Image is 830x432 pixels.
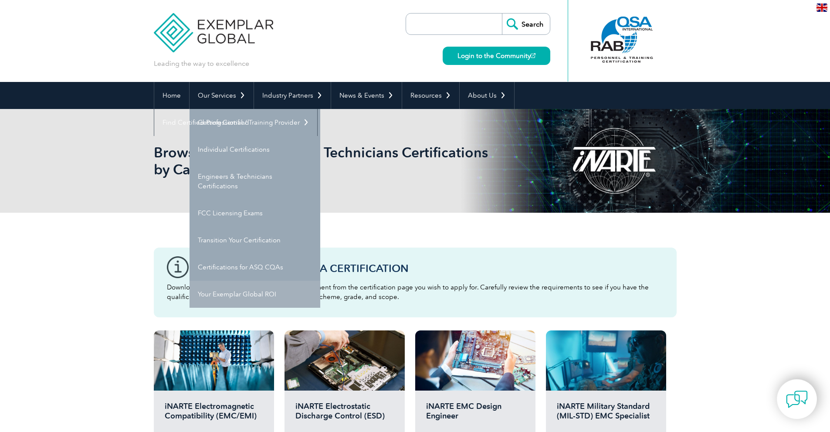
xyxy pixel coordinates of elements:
a: Engineers & Technicians Certifications [190,163,320,200]
img: en [816,3,827,12]
a: Transition Your Certification [190,227,320,254]
a: Your Exemplar Global ROI [190,281,320,308]
a: About Us [460,82,514,109]
input: Search [502,14,550,34]
h1: Browse All Engineers and Technicians Certifications by Category [154,144,488,178]
a: News & Events [331,82,402,109]
h2: iNARTE EMC Design Engineer [426,401,525,428]
h2: iNARTE Electromagnetic Compatibility (EMC/EMI) [165,401,263,428]
a: Find Certified Professional / Training Provider [154,109,317,136]
img: open_square.png [531,53,535,58]
a: Our Services [190,82,254,109]
a: Individual Certifications [190,136,320,163]
a: FCC Licensing Exams [190,200,320,227]
img: contact-chat.png [786,388,808,410]
p: Leading the way to excellence [154,59,249,68]
h2: iNARTE Electrostatic Discharge Control (ESD) [295,401,394,428]
p: Download the “Certification Requirements” document from the certification page you wish to apply ... [167,282,664,302]
a: Login to the Community [443,47,550,65]
h3: Before You Apply For a Certification [193,263,664,274]
h2: iNARTE Military Standard (MIL-STD) EMC Specialist [557,401,655,428]
a: Certifications for ASQ CQAs [190,254,320,281]
a: Industry Partners [254,82,331,109]
a: Home [154,82,189,109]
a: Resources [402,82,459,109]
